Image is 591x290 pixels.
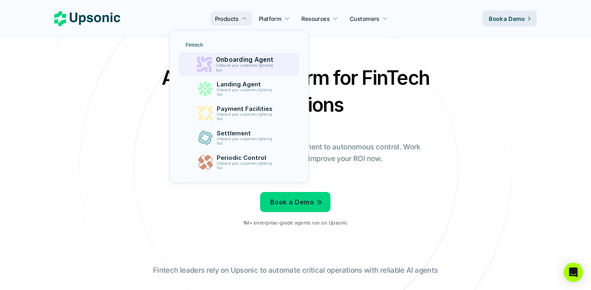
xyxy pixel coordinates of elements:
[216,137,275,146] p: Onboard your customers lightning fast
[350,14,380,23] p: Customers
[216,154,276,161] p: Periodic Control
[270,196,314,208] p: Book a Demo
[260,192,330,212] a: Book a Demo
[216,81,276,88] p: Landing Agent
[210,11,252,26] a: Products
[215,14,239,23] p: Products
[482,10,537,27] a: Book a Demo
[181,102,297,125] a: Payment FacilitiesOnboard your customers lightning fast
[243,220,347,226] p: 1M+ enterprise-grade agents run on Upsonic
[181,78,297,100] a: Landing AgentOnboard your customers lightning fast
[216,88,275,97] p: Onboard your customers lightning fast
[186,42,203,48] p: Fintech
[215,63,276,72] p: Onboard your customers lightning fast
[165,141,426,165] p: From onboarding to compliance to settlement to autonomous control. Work with %82 more efficiency ...
[216,161,275,170] p: Onboard your customers lightning fast
[489,14,525,23] p: Book a Demo
[179,53,299,76] a: Onboarding AgentOnboard your customers lightning fast
[215,56,277,64] p: Onboarding Agent
[216,130,276,137] p: Settlement
[181,127,297,149] a: SettlementOnboard your customers lightning fast
[259,14,281,23] p: Platform
[181,151,297,174] a: Periodic ControlOnboard your customers lightning fast
[153,265,438,276] p: Fintech leaders rely on Upsonic to automate critical operations with reliable AI agents
[155,64,436,118] h2: Agentic AI Platform for FinTech Operations
[302,14,330,23] p: Resources
[216,105,276,112] p: Payment Facilities
[564,263,583,282] div: Open Intercom Messenger
[216,112,275,121] p: Onboard your customers lightning fast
